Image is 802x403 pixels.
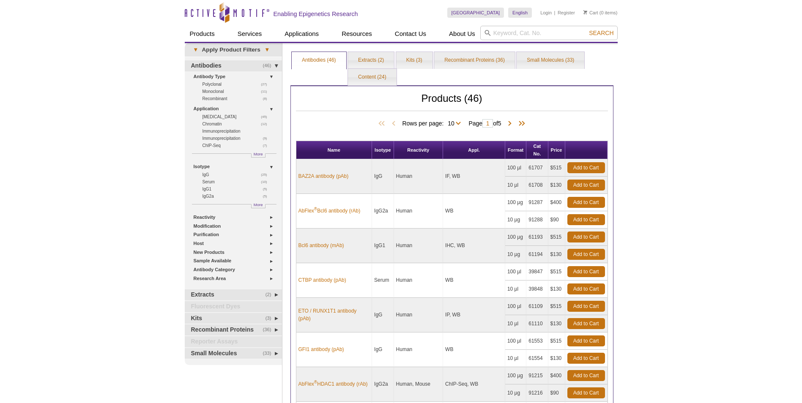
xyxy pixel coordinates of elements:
[263,95,272,102] span: (8)
[348,52,394,69] a: Extracts (2)
[194,274,277,283] a: Research Area
[394,194,443,229] td: Human
[203,193,272,200] a: (5)IgG2a
[372,263,394,298] td: Serum
[203,171,272,178] a: (25)IgG
[505,177,526,194] td: 10 µl
[589,30,613,36] span: Search
[263,348,276,359] span: (33)
[480,26,618,40] input: Keyword, Cat. No.
[372,298,394,332] td: IgG
[298,380,368,388] a: AbFlex®HDAC1 antibody (rAb)
[548,280,565,298] td: $130
[203,81,272,88] a: (27)Polyclonal
[505,315,526,332] td: 10 µl
[583,10,587,14] img: Your Cart
[396,52,432,69] a: Kits (3)
[394,298,443,332] td: Human
[314,380,317,384] sup: ®
[185,301,282,312] a: Fluorescent Dyes
[189,46,202,54] span: ▾
[185,289,282,300] a: (2)Extracts
[298,242,344,249] a: Bcl6 antibody (mAb)
[263,60,276,71] span: (46)
[548,315,565,332] td: $130
[548,298,565,315] td: $515
[526,211,548,229] td: 91288
[261,88,271,95] span: (11)
[194,222,277,231] a: Modification
[548,229,565,246] td: $515
[583,8,618,18] li: (0 items)
[203,178,272,185] a: (10)Serum
[567,231,605,242] a: Add to Cart
[548,141,565,159] th: Price
[298,346,344,353] a: GFI1 antibody (pAb)
[261,120,271,128] span: (12)
[548,332,565,350] td: $515
[548,194,565,211] td: $400
[505,159,526,177] td: 100 µl
[506,120,514,128] span: Next Page
[548,177,565,194] td: $130
[505,246,526,263] td: 10 µg
[548,263,565,280] td: $515
[526,246,548,263] td: 61194
[194,162,277,171] a: Isotype
[548,350,565,367] td: $130
[567,162,605,173] a: Add to Cart
[194,256,277,265] a: Sample Available
[443,159,505,194] td: IF, WB
[434,52,515,69] a: Recombinant Proteins (36)
[279,26,324,42] a: Applications
[505,367,526,384] td: 100 µg
[505,280,526,298] td: 10 µl
[567,214,605,225] a: Add to Cart
[443,332,505,367] td: WB
[298,276,346,284] a: CTBP antibody (pAb)
[443,263,505,298] td: WB
[505,350,526,367] td: 10 µl
[548,159,565,177] td: $515
[298,307,370,322] a: ETO / RUNX1T1 antibody (pAb)
[372,159,394,194] td: IgG
[314,207,317,211] sup: ®
[251,153,266,158] a: More
[394,141,443,159] th: Reactivity
[274,10,358,18] h2: Enabling Epigenetics Research
[394,263,443,298] td: Human
[233,26,267,42] a: Services
[203,95,272,102] a: (8)Recombinant
[567,180,605,191] a: Add to Cart
[298,172,349,180] a: BAZ2A antibody (pAb)
[261,81,271,88] span: (27)
[540,10,552,16] a: Login
[263,193,272,200] span: (5)
[194,213,277,222] a: Reactivity
[194,104,277,113] a: Application
[567,387,605,398] a: Add to Cart
[548,384,565,402] td: $90
[377,120,389,128] span: First Page
[390,26,431,42] a: Contact Us
[266,289,276,300] span: (2)
[372,194,394,229] td: IgG2a
[526,332,548,350] td: 61553
[508,8,532,18] a: English
[505,211,526,229] td: 10 µg
[185,336,282,347] a: Reporter Assays
[443,141,505,159] th: Appl.
[298,207,361,215] a: AbFlex®Bcl6 antibody (rAb)
[261,113,271,120] span: (45)
[394,159,443,194] td: Human
[505,263,526,280] td: 100 µl
[505,194,526,211] td: 100 µg
[567,283,605,294] a: Add to Cart
[583,10,598,16] a: Cart
[567,353,605,364] a: Add to Cart
[394,367,443,402] td: Human, Mouse
[263,324,276,335] span: (36)
[526,280,548,298] td: 39848
[263,135,272,142] span: (9)
[263,142,272,149] span: (7)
